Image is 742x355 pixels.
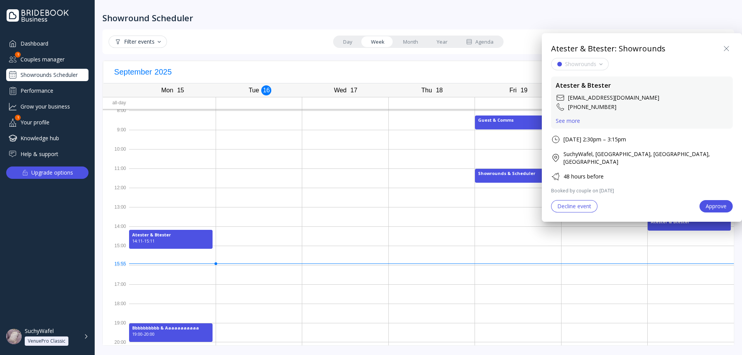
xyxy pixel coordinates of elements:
div: [EMAIL_ADDRESS][DOMAIN_NAME] [568,94,659,102]
div: Booked by couple on [DATE] [551,187,733,194]
div: Showrounds [565,61,596,67]
div: [DATE] 2:30pm – 3:15pm [563,136,626,143]
button: Approve [699,200,733,212]
div: Approve [706,203,727,209]
div: 48 hours before [563,173,604,180]
button: See more [556,118,580,124]
div: SuchyWafel, [GEOGRAPHIC_DATA], [GEOGRAPHIC_DATA], [GEOGRAPHIC_DATA] [563,150,733,166]
div: Atester & Btester: Showrounds [551,43,665,54]
div: [PHONE_NUMBER] [568,103,616,111]
div: Atester & Btester [556,81,611,90]
button: Decline event [551,200,597,212]
div: Decline event [557,203,591,209]
button: Showrounds [551,58,609,70]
